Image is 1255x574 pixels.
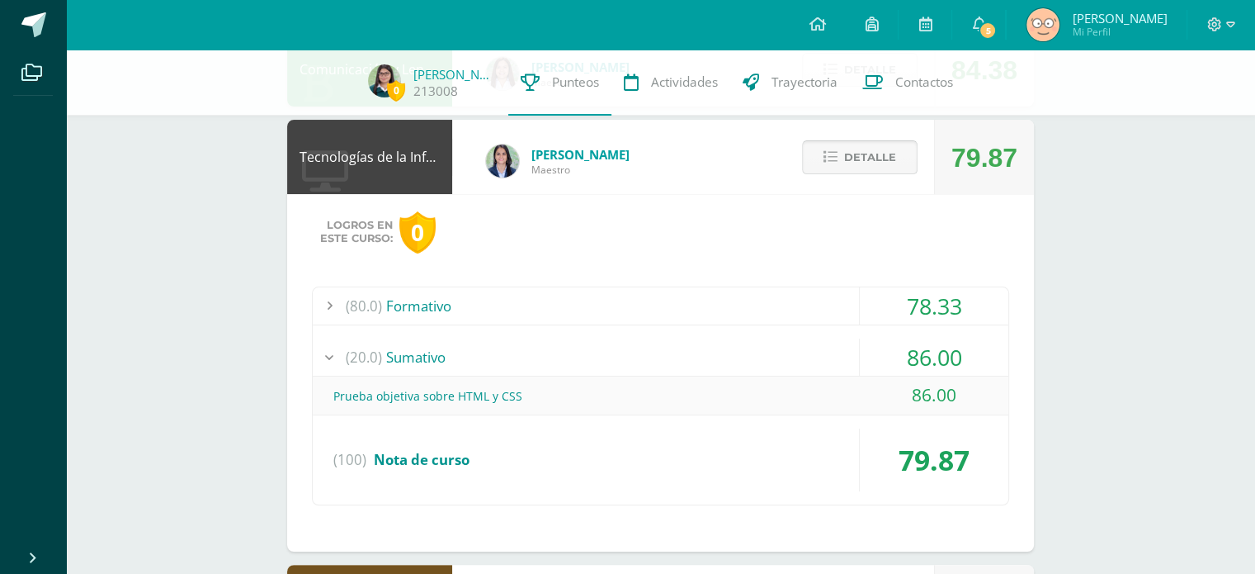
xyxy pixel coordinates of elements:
[25,21,89,36] a: Back to Top
[346,287,382,325] span: (80.0)
[1026,8,1059,41] img: ec776638e2b37e158411211b4036a738.png
[844,142,896,173] span: Detalle
[802,140,918,174] button: Detalle
[313,339,1008,376] div: Sumativo
[860,339,1008,376] div: 86.00
[313,377,1008,415] div: Prueba objetiva sobre HTML y CSS
[651,74,718,91] span: Actividades
[951,121,1017,195] div: 79.87
[287,120,452,194] div: Tecnologías de la Información y la Comunicación 4
[368,64,401,97] img: d767a28e0159f41e94eb54805d237cff.png
[771,74,837,91] span: Trayectoria
[730,50,850,116] a: Trayectoria
[7,7,241,21] div: Outline
[7,100,101,114] label: Tamaño de fuente
[508,50,611,116] a: Punteos
[850,50,965,116] a: Contactos
[611,50,730,116] a: Actividades
[531,163,630,177] span: Maestro
[895,74,953,91] span: Contactos
[860,287,1008,325] div: 78.33
[1072,10,1167,26] span: [PERSON_NAME]
[860,377,1008,414] div: 86.00
[979,21,997,40] span: 5
[7,52,241,70] h3: Estilo
[531,146,630,163] span: [PERSON_NAME]
[346,339,382,376] span: (20.0)
[320,219,393,245] span: Logros en este curso:
[20,115,46,129] span: 16 px
[413,66,496,83] a: [PERSON_NAME] de
[374,450,469,469] span: Nota de curso
[486,145,519,178] img: 7489ccb779e23ff9f2c3e89c21f82ed0.png
[387,80,405,101] span: 0
[333,429,366,491] span: (100)
[413,83,458,100] a: 213008
[313,287,1008,325] div: Formativo
[1072,25,1167,39] span: Mi Perfil
[399,211,436,254] div: 0
[552,74,599,91] span: Punteos
[860,429,1008,491] div: 79.87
